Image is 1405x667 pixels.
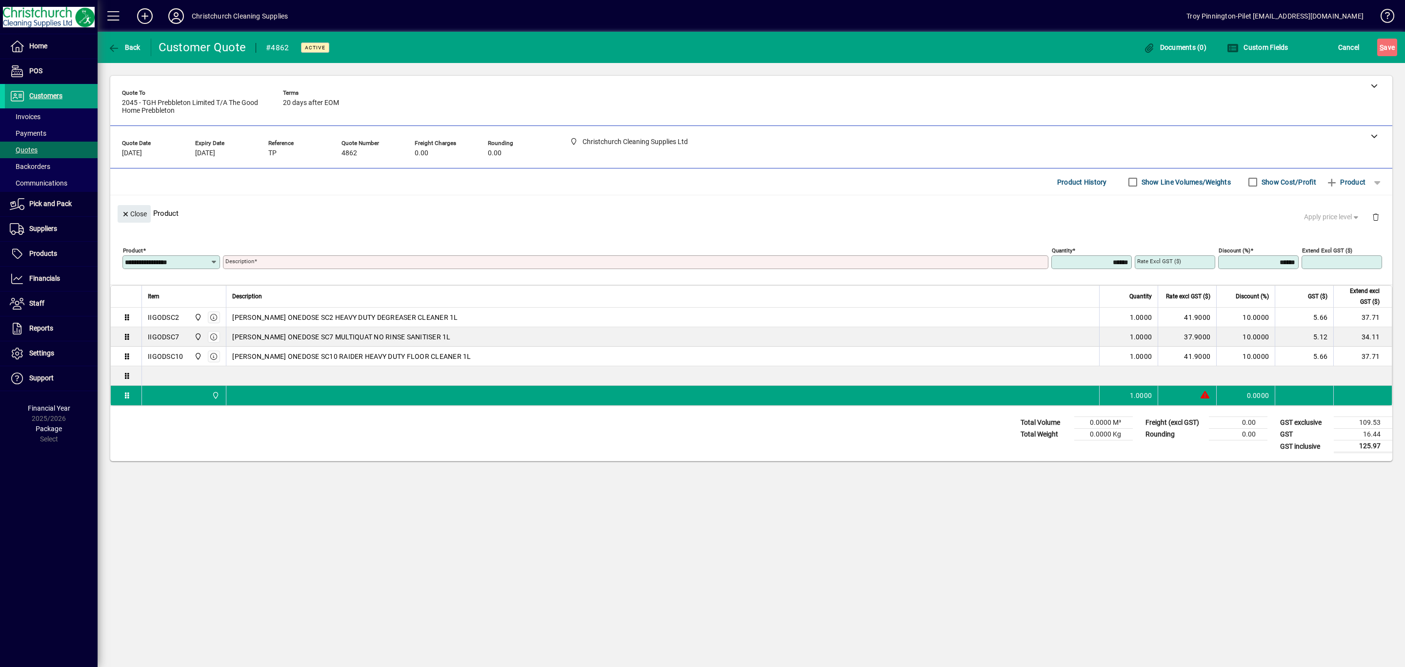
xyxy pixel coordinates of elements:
button: Product History [1053,173,1111,191]
td: 37.71 [1333,308,1392,327]
span: 1.0000 [1130,352,1152,361]
span: TP [268,149,277,157]
a: Pick and Pack [5,192,98,216]
button: Back [105,39,143,56]
button: Profile [161,7,192,25]
td: 37.71 [1333,347,1392,366]
span: Cancel [1338,40,1360,55]
span: Suppliers [29,225,57,232]
span: [PERSON_NAME] ONEDOSE SC2 HEAVY DUTY DEGREASER CLEANER 1L [232,313,458,322]
span: Christchurch Cleaning Supplies Ltd [192,351,203,362]
td: 125.97 [1334,440,1392,453]
span: [DATE] [195,149,215,157]
span: 2045 - TGH Prebbleton Limited T/A The Good Home Prebbleton [122,99,268,115]
span: Christchurch Cleaning Supplies Ltd [192,312,203,323]
a: Settings [5,341,98,366]
span: Christchurch Cleaning Supplies Ltd [192,332,203,342]
span: Item [148,291,160,302]
a: Quotes [5,142,98,158]
span: Settings [29,349,54,357]
a: Communications [5,175,98,191]
td: GST [1275,429,1334,440]
a: Home [5,34,98,59]
app-page-header-button: Back [98,39,151,56]
span: 20 days after EOM [283,99,339,107]
button: Save [1377,39,1397,56]
span: Support [29,374,54,382]
span: Back [108,43,140,51]
span: 0.00 [415,149,428,157]
div: Product [110,195,1392,231]
td: 5.66 [1275,347,1333,366]
span: Backorders [10,163,50,170]
div: #4862 [266,40,289,56]
span: Reports [29,324,53,332]
button: Custom Fields [1224,39,1291,56]
button: Close [118,205,151,223]
td: Total Weight [1016,429,1074,440]
div: Troy Pinnington-Pilet [EMAIL_ADDRESS][DOMAIN_NAME] [1186,8,1364,24]
td: 0.0000 Kg [1074,429,1133,440]
mat-label: Discount (%) [1219,247,1250,254]
span: Financials [29,274,60,282]
span: 0.00 [488,149,502,157]
span: [PERSON_NAME] ONEDOSE SC7 MULTIQUAT NO RINSE SANITISER 1L [232,332,450,342]
div: Customer Quote [159,40,246,55]
span: Payments [10,129,46,137]
span: Staff [29,299,44,307]
td: 5.66 [1275,308,1333,327]
div: Christchurch Cleaning Supplies [192,8,288,24]
td: Freight (excl GST) [1141,417,1209,429]
td: 5.12 [1275,327,1333,347]
span: Pick and Pack [29,200,72,208]
td: GST exclusive [1275,417,1334,429]
a: Products [5,242,98,266]
span: Package [36,425,62,433]
app-page-header-button: Close [115,209,153,218]
button: Apply price level [1300,208,1365,226]
span: Apply price level [1304,212,1361,222]
mat-label: Product [123,247,143,254]
div: 37.9000 [1164,332,1210,342]
a: POS [5,59,98,83]
span: POS [29,67,42,75]
td: 10.0000 [1216,347,1275,366]
a: Reports [5,316,98,341]
span: Discount (%) [1236,291,1269,302]
td: 0.00 [1209,417,1267,429]
button: Documents (0) [1141,39,1209,56]
td: 109.53 [1334,417,1392,429]
button: Delete [1364,205,1387,229]
span: 1.0000 [1130,391,1152,400]
td: 0.0000 M³ [1074,417,1133,429]
span: Financial Year [28,404,70,412]
span: Customers [29,92,62,100]
span: ave [1380,40,1395,55]
td: 16.44 [1334,429,1392,440]
span: Communications [10,179,67,187]
span: 1.0000 [1130,313,1152,322]
label: Show Cost/Profit [1260,177,1316,187]
span: Extend excl GST ($) [1340,286,1380,307]
span: [PERSON_NAME] ONEDOSE SC10 RAIDER HEAVY DUTY FLOOR CLEANER 1L [232,352,471,361]
span: Christchurch Cleaning Supplies Ltd [209,390,221,401]
app-page-header-button: Delete [1364,212,1387,221]
span: Quotes [10,146,38,154]
div: IIGODSC10 [148,352,183,361]
a: Support [5,366,98,391]
td: Rounding [1141,429,1209,440]
span: 1.0000 [1130,332,1152,342]
label: Show Line Volumes/Weights [1140,177,1231,187]
mat-label: Rate excl GST ($) [1137,258,1181,265]
mat-label: Extend excl GST ($) [1302,247,1352,254]
a: Backorders [5,158,98,175]
div: 41.9000 [1164,313,1210,322]
a: Invoices [5,108,98,125]
span: Description [232,291,262,302]
span: Quantity [1129,291,1152,302]
a: Financials [5,267,98,291]
button: Cancel [1336,39,1362,56]
div: 41.9000 [1164,352,1210,361]
span: Documents (0) [1143,43,1206,51]
td: Total Volume [1016,417,1074,429]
